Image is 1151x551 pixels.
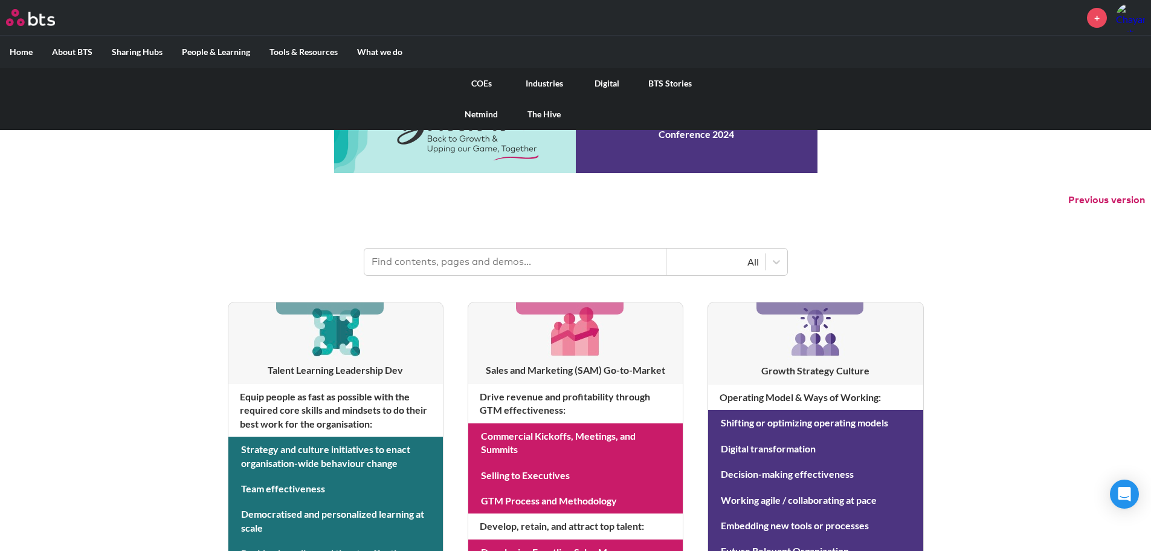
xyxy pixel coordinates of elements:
label: Sharing Hubs [102,36,172,68]
label: What we do [347,36,412,68]
a: Go home [6,9,77,26]
label: People & Learning [172,36,260,68]
h3: Talent Learning Leadership Dev [228,364,443,377]
div: All [672,255,759,269]
input: Find contents, pages and demos... [364,249,666,275]
h4: Drive revenue and profitability through GTM effectiveness : [468,384,683,423]
h4: Equip people as fast as possible with the required core skills and mindsets to do their best work... [228,384,443,437]
h4: Operating Model & Ways of Working : [708,385,923,410]
img: Chayanun Techaworawitayakoon [1116,3,1145,32]
a: + [1087,8,1107,28]
button: Previous version [1068,194,1145,207]
img: [object Object] [547,302,604,360]
img: [object Object] [787,302,845,360]
div: Open Intercom Messenger [1110,480,1139,509]
h3: Sales and Marketing (SAM) Go-to-Market [468,364,683,377]
a: Profile [1116,3,1145,32]
h3: Growth Strategy Culture [708,364,923,377]
h4: Develop, retain, and attract top talent : [468,514,683,539]
label: Tools & Resources [260,36,347,68]
label: About BTS [42,36,102,68]
img: BTS Logo [6,9,55,26]
img: [object Object] [307,302,364,360]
